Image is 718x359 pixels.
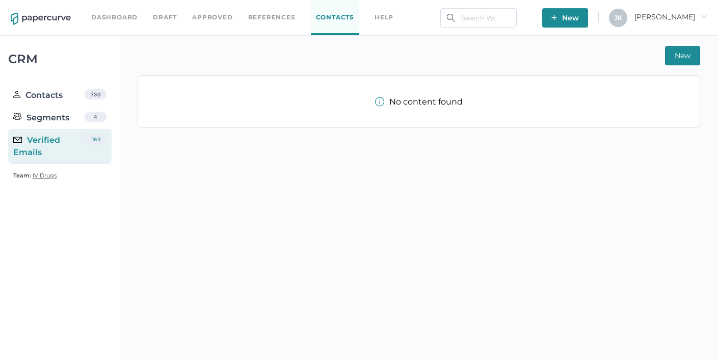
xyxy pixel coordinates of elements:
div: Verified Emails [13,134,86,159]
span: [PERSON_NAME] [634,12,707,21]
span: IV Drugs [33,172,57,179]
span: J K [615,14,622,21]
img: search.bf03fe8b.svg [447,14,455,22]
div: Contacts [13,89,63,101]
a: Approved [192,12,232,23]
div: 730 [85,89,107,99]
div: CRM [8,55,112,64]
img: person.20a629c4.svg [13,91,20,98]
i: arrow_right [700,13,707,20]
a: References [248,12,296,23]
a: Draft [153,12,177,23]
a: Dashboard [91,12,138,23]
img: papercurve-logo-colour.7244d18c.svg [11,13,71,25]
button: New [665,46,700,65]
div: Segments [13,112,69,124]
button: New [542,8,588,28]
div: 183 [86,134,107,144]
div: 4 [85,112,107,122]
img: email-icon-black.c777dcea.svg [13,137,22,143]
div: No content found [375,97,463,107]
div: help [375,12,393,23]
img: segments.b9481e3d.svg [13,112,21,120]
a: Team: IV Drugs [13,169,57,182]
img: plus-white.e19ec114.svg [551,15,557,20]
span: New [675,46,690,65]
input: Search Workspace [440,8,517,28]
span: New [551,8,579,28]
img: info-tooltip-active.a952ecf1.svg [375,97,384,107]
